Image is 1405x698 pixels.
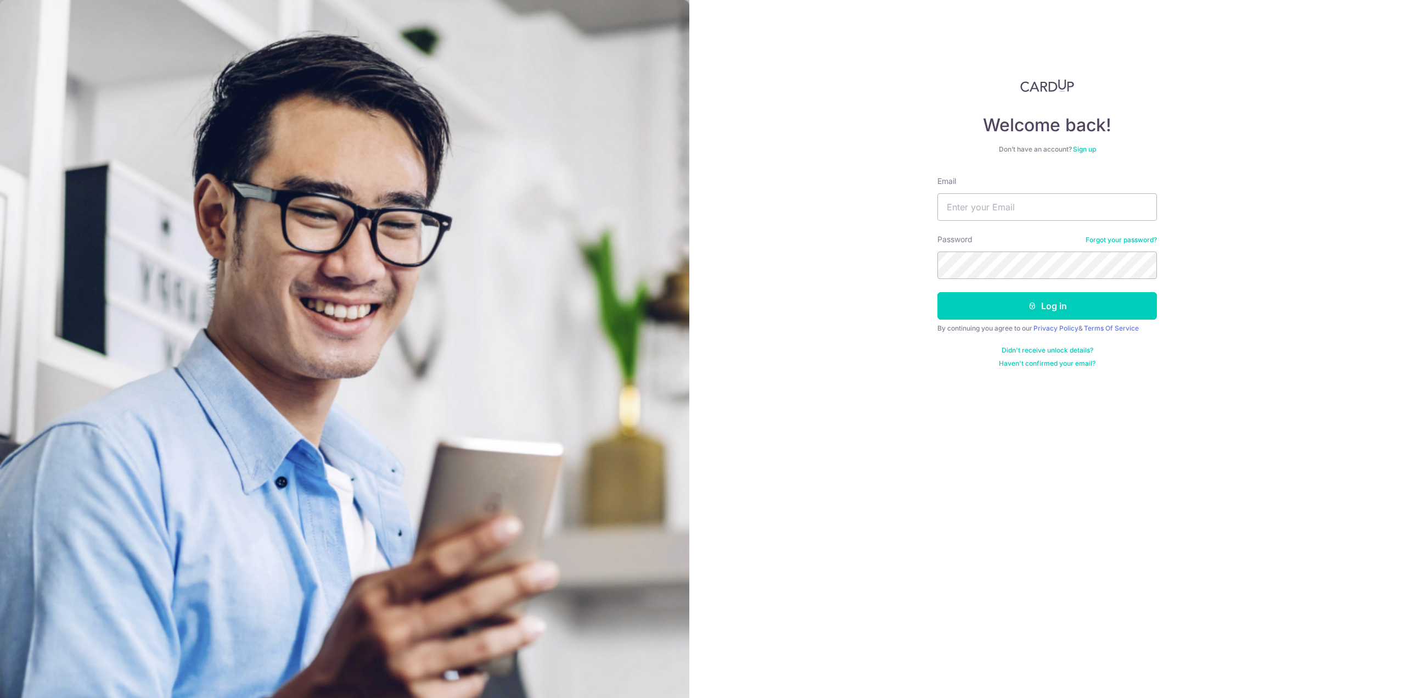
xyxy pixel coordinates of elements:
label: Password [937,234,973,245]
a: Didn't receive unlock details? [1002,346,1093,355]
a: Sign up [1073,145,1096,153]
a: Privacy Policy [1033,324,1078,332]
button: Log in [937,292,1157,320]
div: By continuing you agree to our & [937,324,1157,333]
a: Terms Of Service [1084,324,1139,332]
label: Email [937,176,956,187]
input: Enter your Email [937,193,1157,221]
h4: Welcome back! [937,114,1157,136]
a: Forgot your password? [1086,236,1157,244]
img: CardUp Logo [1020,79,1074,92]
a: Haven't confirmed your email? [999,359,1095,368]
div: Don’t have an account? [937,145,1157,154]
